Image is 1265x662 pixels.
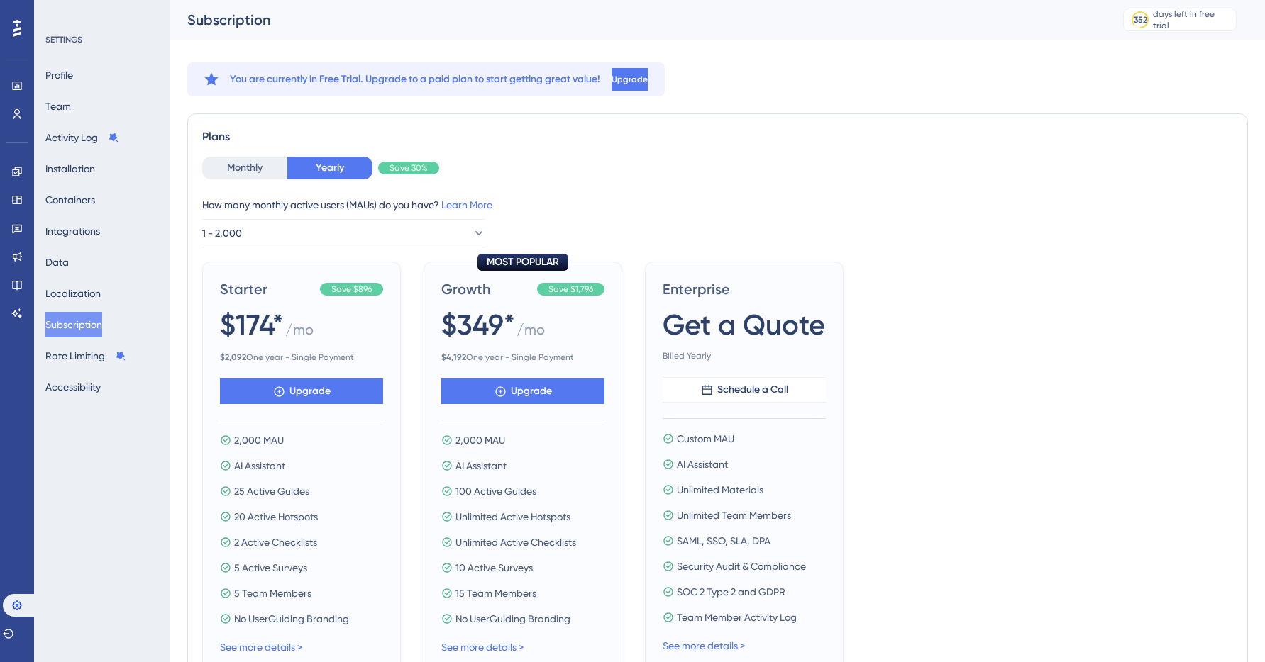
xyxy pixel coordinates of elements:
button: Activity Log [45,125,119,150]
span: Save $1,796 [548,284,593,295]
span: Upgrade [289,383,331,400]
span: Unlimited Materials [677,481,763,498]
span: Schedule a Call [717,381,788,398]
button: Upgrade [220,378,383,404]
span: SOC 2 Type 2 and GDPR [677,583,785,600]
button: Upgrade [441,378,604,404]
span: 25 Active Guides [234,483,309,500]
button: Monthly [202,157,287,179]
span: AI Assistant [234,457,285,474]
button: Rate Limiting [45,343,126,369]
button: Integrations [45,218,100,244]
span: 10 Active Surveys [455,559,533,576]
span: Starter [220,279,314,299]
span: $349* [441,305,515,344]
div: How many monthly active users (MAUs) do you have? [202,196,1233,213]
div: 352 [1134,14,1147,26]
div: Subscription [187,10,1088,30]
span: 1 - 2,000 [202,225,242,242]
span: One year - Single Payment [441,352,604,363]
span: SAML, SSO, SLA, DPA [677,532,770,549]
button: Installation [45,156,95,181]
b: $ 4,192 [441,352,466,362]
span: 100 Active Guides [455,483,536,500]
div: SETTINGS [45,34,160,45]
a: See more details > [441,641,524,653]
span: Billed Yearly [663,350,826,361]
button: Data [45,249,69,275]
span: 15 Team Members [455,585,536,602]
span: Unlimited Team Members [677,507,791,524]
span: 5 Team Members [234,585,311,602]
div: days left in free trial [1153,9,1232,31]
button: Containers [45,187,95,213]
span: Enterprise [663,279,826,299]
button: Upgrade [612,68,648,91]
iframe: UserGuiding AI Assistant Launcher [1205,606,1248,649]
span: No UserGuiding Branding [455,610,570,627]
span: Unlimited Active Hotspots [455,508,570,525]
span: $174* [220,305,284,344]
span: 20 Active Hotspots [234,508,318,525]
div: Plans [202,128,1233,145]
span: Growth [441,279,531,299]
button: Schedule a Call [663,377,826,403]
span: AI Assistant [677,456,728,473]
span: Save $896 [331,284,372,295]
span: 2,000 MAU [455,432,505,449]
span: / mo [285,320,314,346]
span: Team Member Activity Log [677,609,797,626]
div: MOST POPULAR [477,254,568,271]
span: 2,000 MAU [234,432,284,449]
span: / mo [517,320,545,346]
span: AI Assistant [455,457,507,474]
span: 5 Active Surveys [234,559,307,576]
span: You are currently in Free Trial. Upgrade to a paid plan to start getting great value! [230,71,600,88]
span: Get a Quote [663,305,825,344]
span: Custom MAU [677,430,734,447]
a: See more details > [220,641,302,653]
b: $ 2,092 [220,352,246,362]
a: Learn More [441,199,492,211]
button: Team [45,94,71,119]
button: 1 - 2,000 [202,219,486,247]
button: Localization [45,281,101,306]
span: No UserGuiding Branding [234,610,349,627]
button: Accessibility [45,374,101,400]
span: Unlimited Active Checklists [455,534,576,551]
button: Yearly [287,157,372,179]
span: Security Audit & Compliance [677,558,806,575]
span: Save 30% [390,162,428,174]
a: See more details > [663,640,745,651]
button: Profile [45,62,73,88]
span: 2 Active Checklists [234,534,317,551]
span: Upgrade [511,383,552,400]
span: Upgrade [612,74,648,85]
span: One year - Single Payment [220,352,383,363]
button: Subscription [45,312,102,337]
